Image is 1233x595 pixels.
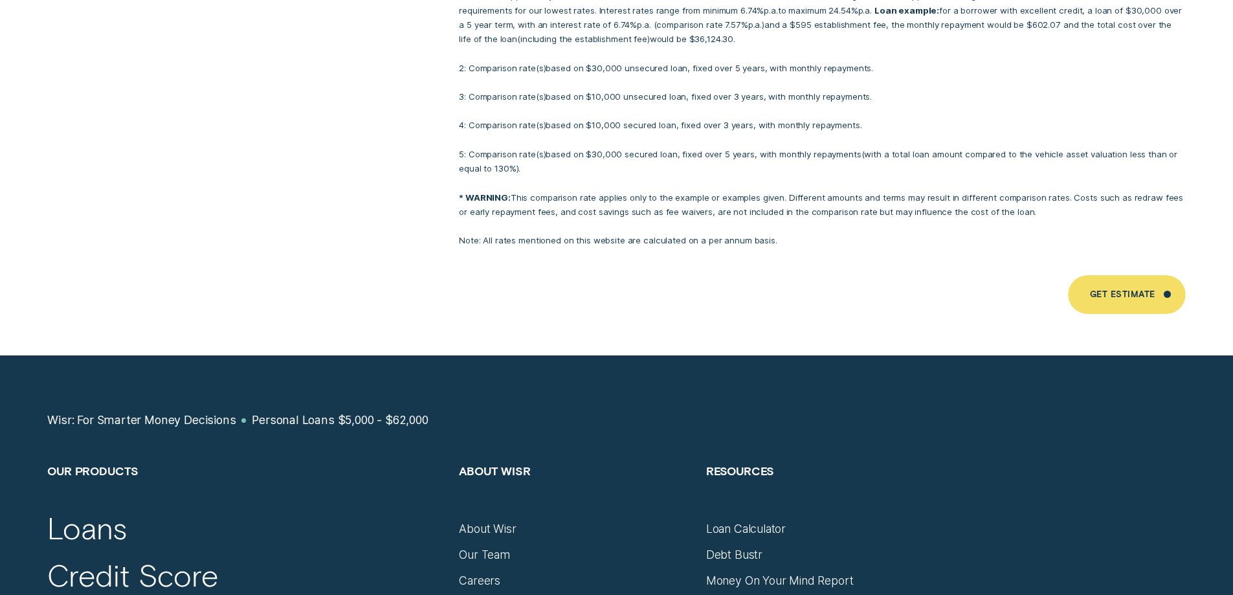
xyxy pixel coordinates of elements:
[637,19,650,30] span: p.a.
[858,5,872,16] span: Per Annum
[47,413,236,427] a: Wisr: For Smarter Money Decisions
[47,510,126,547] a: Loans
[544,63,546,73] span: )
[459,190,1185,219] p: This comparison rate applies only to the example or examples given. Different amounts and terms m...
[861,149,865,159] span: (
[459,118,1185,132] p: 4: Comparison rate s based on $10,000 secured loan, fixed over 3 years, with monthly repayments.
[517,163,519,174] span: )
[544,91,546,102] span: )
[706,574,854,588] a: Money On Your Mind Report
[544,149,546,159] span: )
[647,34,650,44] span: )
[706,548,762,562] a: Debt Bustr
[459,61,1185,75] p: 2: Comparison rate s based on $30,000 unsecured loan, fixed over 5 years, with monthly repayments.
[762,19,764,30] span: )
[637,19,650,30] span: Per Annum
[536,91,539,102] span: (
[517,34,520,44] span: (
[764,5,777,16] span: p.a.
[536,63,539,73] span: (
[536,120,539,130] span: (
[706,522,786,536] a: Loan Calculator
[874,5,939,16] strong: Loan example:
[706,464,939,522] h2: Resources
[459,89,1185,104] p: 3: Comparison rate s based on $10,000 unsecured loan, fixed over 3 years, with monthly repayments.
[654,19,657,30] span: (
[764,5,777,16] span: Per Annum
[47,464,445,522] h2: Our Products
[459,464,691,522] h2: About Wisr
[858,5,872,16] span: p.a.
[459,522,516,536] a: About Wisr
[459,147,1185,175] p: 5: Comparison rate s based on $30,000 secured loan, fixed over 5 years, with monthly repayments w...
[459,192,511,203] strong: * WARNING:
[536,149,539,159] span: (
[459,233,1185,247] p: Note: All rates mentioned on this website are calculated on a per annum basis.
[252,413,428,427] a: Personal Loans $5,000 - $62,000
[459,548,510,562] a: Our Team
[544,120,546,130] span: )
[459,574,500,588] a: Careers
[1068,275,1185,314] a: Get Estimate
[748,19,762,30] span: Per Annum
[748,19,762,30] span: p.a.
[47,557,218,594] a: Credit Score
